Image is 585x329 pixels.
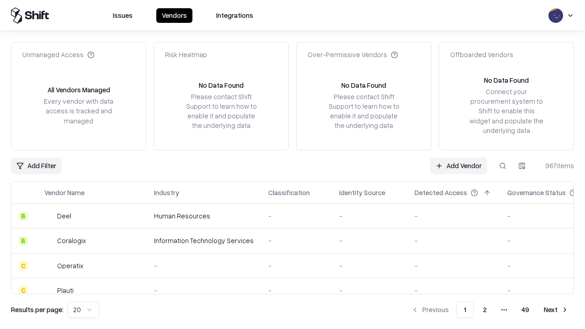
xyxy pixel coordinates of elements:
[507,188,566,197] div: Governance Status
[48,85,110,95] div: All Vendors Managed
[22,50,95,59] div: Unmanaged Access
[468,87,544,135] div: Connect your procurement system to Shift to enable this widget and populate the underlying data
[44,212,53,221] img: Deel
[406,302,574,318] nav: pagination
[339,211,400,221] div: -
[156,8,192,23] button: Vendors
[44,261,53,270] img: Operatix
[211,8,259,23] button: Integrations
[57,236,86,245] div: Coralogix
[339,261,400,271] div: -
[476,302,494,318] button: 2
[430,158,487,174] a: Add Vendor
[107,8,138,23] button: Issues
[57,211,71,221] div: Deel
[154,188,179,197] div: Industry
[415,211,493,221] div: -
[308,50,398,59] div: Over-Permissive Vendors
[19,212,28,221] div: B
[11,158,62,174] button: Add Filter
[415,286,493,295] div: -
[44,188,85,197] div: Vendor Name
[415,261,493,271] div: -
[199,80,244,90] div: No Data Found
[268,286,324,295] div: -
[514,302,537,318] button: 49
[326,92,402,131] div: Please contact Shift Support to learn how to enable it and populate the underlying data
[165,50,207,59] div: Risk Heatmap
[268,211,324,221] div: -
[183,92,259,131] div: Please contact Shift Support to learn how to enable it and populate the underlying data
[44,286,53,295] img: Plauti
[154,286,254,295] div: -
[57,286,74,295] div: Plauti
[11,305,64,314] p: Results per page:
[44,236,53,245] img: Coralogix
[268,236,324,245] div: -
[268,188,310,197] div: Classification
[415,236,493,245] div: -
[19,286,28,295] div: C
[339,236,400,245] div: -
[339,286,400,295] div: -
[154,261,254,271] div: -
[450,50,513,59] div: Offboarded Vendors
[19,236,28,245] div: B
[537,161,574,170] div: 967 items
[154,211,254,221] div: Human Resources
[484,75,529,85] div: No Data Found
[339,188,385,197] div: Identity Source
[19,261,28,270] div: C
[41,96,117,125] div: Every vendor with data access is tracked and managed
[341,80,386,90] div: No Data Found
[57,261,83,271] div: Operatix
[154,236,254,245] div: Information Technology Services
[538,302,574,318] button: Next
[456,302,474,318] button: 1
[268,261,324,271] div: -
[415,188,467,197] div: Detected Access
